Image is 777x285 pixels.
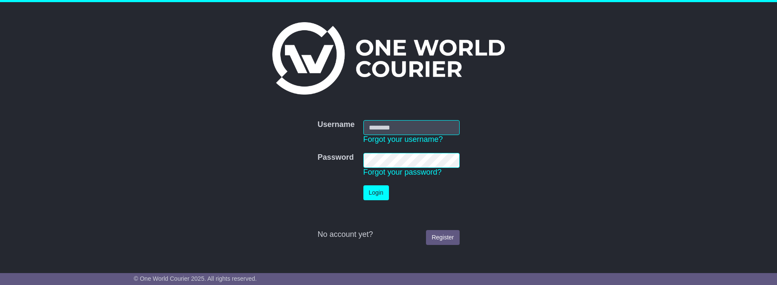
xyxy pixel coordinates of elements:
img: One World [272,22,505,95]
span: © One World Courier 2025. All rights reserved. [134,275,257,282]
a: Forgot your username? [363,135,443,144]
label: Username [317,120,354,130]
a: Register [426,230,459,245]
label: Password [317,153,354,162]
div: No account yet? [317,230,459,239]
button: Login [363,185,389,200]
a: Forgot your password? [363,168,442,176]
